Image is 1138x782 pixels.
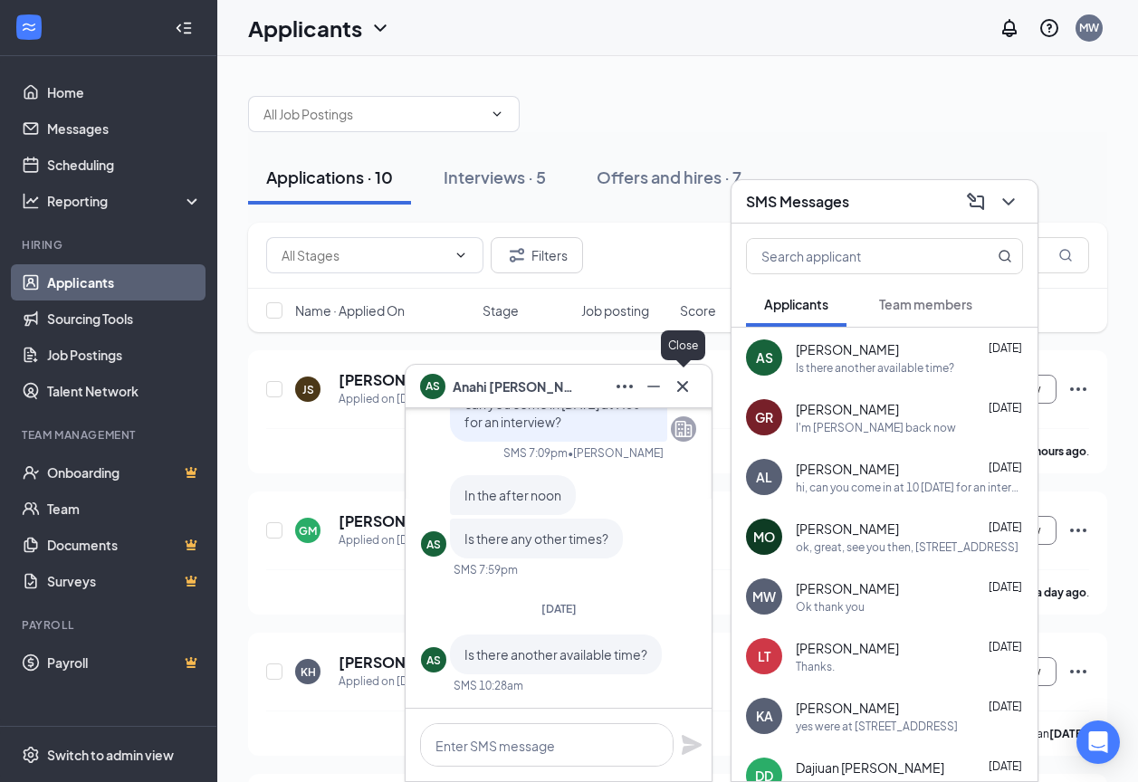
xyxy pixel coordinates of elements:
svg: Notifications [999,17,1020,39]
a: Messages [47,110,202,147]
span: Team members [879,296,972,312]
span: [PERSON_NAME] [796,340,899,358]
svg: Ellipses [1067,520,1089,541]
input: All Job Postings [263,104,483,124]
div: Switch to admin view [47,746,174,764]
svg: ChevronDown [454,248,468,262]
svg: MagnifyingGlass [998,249,1012,263]
div: I'm [PERSON_NAME] back now [796,420,956,435]
span: [DATE] [989,461,1022,474]
button: Cross [668,372,697,401]
span: [DATE] [989,341,1022,355]
button: ComposeMessage [961,187,990,216]
div: Team Management [22,427,198,443]
a: Scheduling [47,147,202,183]
span: Is there another available time? [464,646,647,663]
div: Offers and hires · 7 [597,166,741,188]
div: Applied on [DATE] [339,531,434,549]
span: [PERSON_NAME] [796,400,899,418]
h5: [PERSON_NAME] [339,653,412,672]
svg: ComposeMessage [965,191,987,213]
div: ok, great, see you then, [STREET_ADDRESS] [796,539,1018,555]
svg: Settings [22,746,40,764]
a: Job Postings [47,337,202,373]
div: yes were at [STREET_ADDRESS] [796,719,958,734]
span: [PERSON_NAME] [796,579,899,597]
div: Applied on [DATE] [339,390,434,408]
svg: ChevronDown [369,17,391,39]
a: OnboardingCrown [47,454,202,491]
h3: SMS Messages [746,192,849,212]
div: AS [426,537,441,552]
svg: Company [673,418,694,440]
h1: Applicants [248,13,362,43]
h5: [PERSON_NAME] [339,511,412,531]
div: Thanks. [796,659,835,674]
svg: ChevronDown [490,107,504,121]
div: MW [752,587,776,606]
span: Applicants [764,296,828,312]
span: Is there any other times? [464,530,608,547]
div: Ok thank you [796,599,865,615]
div: GM [299,523,317,539]
a: DocumentsCrown [47,527,202,563]
div: Payroll [22,617,198,633]
div: Hiring [22,237,198,253]
div: KA [756,707,773,725]
span: [PERSON_NAME] [796,460,899,478]
div: AS [756,348,773,367]
span: In the after noon [464,487,561,503]
b: [DATE] [1049,727,1086,740]
input: Search applicant [747,239,961,273]
span: [DATE] [989,401,1022,415]
svg: QuestionInfo [1038,17,1060,39]
input: All Stages [282,245,446,265]
a: Applicants [47,264,202,300]
button: ChevronDown [994,187,1023,216]
span: • [PERSON_NAME] [568,445,664,461]
span: [DATE] [989,520,1022,534]
svg: Ellipses [1067,661,1089,682]
svg: Filter [506,244,528,266]
a: PayrollCrown [47,644,202,681]
span: [PERSON_NAME] [796,639,899,657]
button: Minimize [639,372,668,401]
div: GR [755,408,773,426]
span: Anahi [PERSON_NAME] [453,377,579,396]
span: Dajiuan [PERSON_NAME] [796,758,944,777]
h5: [PERSON_NAME] [339,370,412,390]
span: [PERSON_NAME] [796,520,899,538]
svg: Cross [672,376,693,397]
svg: ChevronDown [998,191,1019,213]
b: 19 hours ago [1020,444,1086,458]
div: SMS 10:28am [454,678,523,693]
div: MW [1079,20,1099,35]
div: JS [302,382,314,397]
div: hi, can you come in at 10 [DATE] for an interview? [796,480,1023,495]
b: a day ago [1036,586,1086,599]
a: Talent Network [47,373,202,409]
svg: Ellipses [1067,378,1089,400]
button: Filter Filters [491,237,583,273]
div: AL [756,468,772,486]
svg: Analysis [22,192,40,210]
span: [DATE] [989,700,1022,713]
svg: Plane [681,734,703,756]
div: LT [758,647,770,665]
span: [DATE] [989,759,1022,773]
a: Team [47,491,202,527]
button: Ellipses [610,372,639,401]
span: [DATE] [989,640,1022,653]
span: Job posting [581,301,649,319]
span: Score [680,301,716,319]
div: Applications · 10 [266,166,393,188]
span: Name · Applied On [295,301,405,319]
svg: Ellipses [614,376,636,397]
svg: WorkstreamLogo [20,18,38,36]
span: [DATE] [989,580,1022,594]
div: KH [301,664,316,680]
span: Stage [483,301,519,319]
svg: Minimize [643,376,665,397]
svg: MagnifyingGlass [1058,248,1073,262]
